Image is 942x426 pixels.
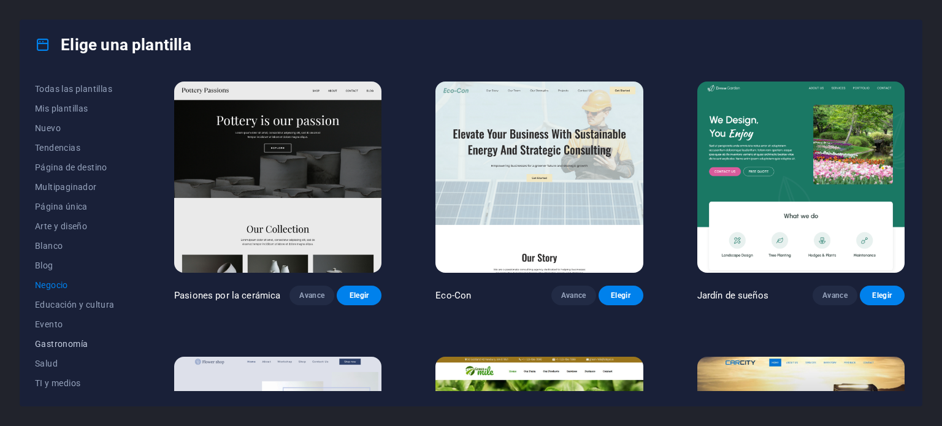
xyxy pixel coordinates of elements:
button: Página de destino [35,158,120,177]
font: Blog [35,261,53,270]
font: Eco-Con [435,290,471,301]
font: Avance [561,291,586,300]
button: Gastronomía [35,334,120,354]
button: Elegir [860,286,905,305]
font: Elige una plantilla [61,36,191,54]
button: Educación y cultura [35,295,120,314]
button: Página única [35,197,120,216]
button: Salud [35,354,120,373]
font: Blanco [35,241,63,251]
font: Todas las plantillas [35,84,112,94]
font: Multipaginador [35,182,97,192]
font: Mis plantillas [35,104,88,113]
font: Página de destino [35,162,107,172]
button: Blog [35,256,120,275]
button: Evento [35,314,120,334]
font: Evento [35,319,63,329]
button: Mis plantillas [35,99,120,118]
img: Jardín de sueños [697,82,905,273]
font: Jardín de sueños [697,290,768,301]
font: Avance [822,291,848,300]
font: Avance [299,291,324,300]
font: Elegir [872,291,892,300]
font: Negocio [35,280,68,290]
font: Elegir [350,291,369,300]
font: Pasiones por la cerámica [174,290,280,301]
img: Eco-Con [435,82,643,273]
button: Multipaginador [35,177,120,197]
button: Blanco [35,236,120,256]
font: Elegir [611,291,630,300]
button: Negocio [35,275,120,295]
font: Arte y diseño [35,221,87,231]
button: Todas las plantillas [35,79,120,99]
font: Nuevo [35,123,61,133]
font: TI y medios [35,378,80,388]
font: Educación y cultura [35,300,115,310]
button: Elegir [337,286,381,305]
font: Salud [35,359,58,368]
button: Nuevo [35,118,120,138]
button: Avance [551,286,596,305]
font: Tendencias [35,143,80,153]
button: TI y medios [35,373,120,393]
button: Arte y diseño [35,216,120,236]
button: Avance [289,286,334,305]
font: Gastronomía [35,339,88,349]
button: Elegir [599,286,643,305]
font: Página única [35,202,88,211]
button: Avance [813,286,857,305]
img: Pasiones por la cerámica [174,82,381,273]
button: Tendencias [35,138,120,158]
